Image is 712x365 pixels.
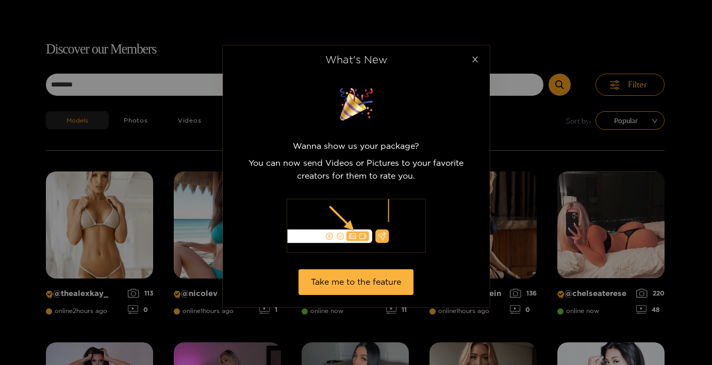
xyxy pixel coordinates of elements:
p: Wanna show us your package? [235,140,477,152]
div: What's New [235,54,477,65]
button: Close [461,45,490,74]
img: illustration [287,199,426,253]
span: close [471,56,479,63]
p: You can now send Videos or Pictures to your favorite creators for them to rate you. [235,157,477,182]
button: Take me to the feature [299,269,413,294]
img: surprise image [330,85,382,123]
